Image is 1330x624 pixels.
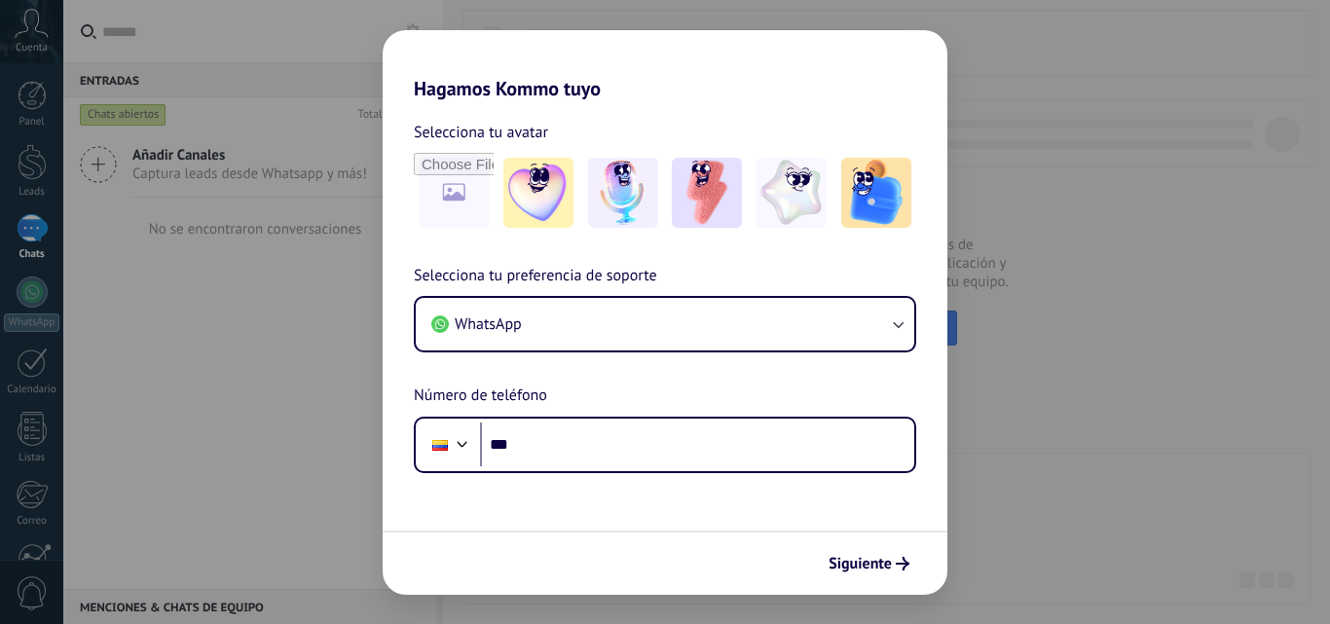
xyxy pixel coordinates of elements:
[414,384,547,409] span: Número de teléfono
[829,557,892,570] span: Siguiente
[820,547,918,580] button: Siguiente
[757,158,827,228] img: -4.jpeg
[455,314,522,334] span: WhatsApp
[414,120,548,145] span: Selecciona tu avatar
[503,158,573,228] img: -1.jpeg
[414,264,657,289] span: Selecciona tu preferencia de soporte
[588,158,658,228] img: -2.jpeg
[841,158,911,228] img: -5.jpeg
[672,158,742,228] img: -3.jpeg
[383,30,947,100] h2: Hagamos Kommo tuyo
[416,298,914,350] button: WhatsApp
[422,424,459,465] div: Colombia: + 57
